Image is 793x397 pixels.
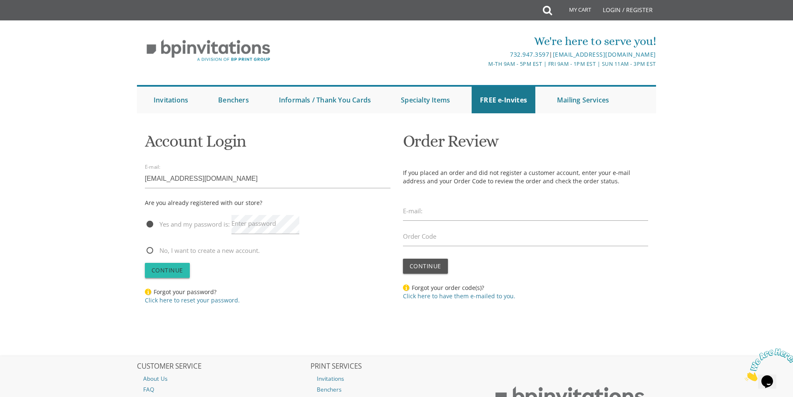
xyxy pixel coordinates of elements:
span: Yes and my password is: [145,219,230,230]
img: Chat attention grabber [3,3,55,36]
img: BP Invitation Loft [137,33,280,68]
a: [EMAIL_ADDRESS][DOMAIN_NAME] [553,50,656,58]
img: Forgot your order code(s)? [403,284,410,291]
a: Benchers [210,87,257,113]
span: Continue [152,266,183,274]
h1: Order Review [403,132,649,157]
a: Informals / Thank You Cards [271,87,379,113]
div: We're here to serve you! [311,33,656,50]
a: FREE e-Invites [472,87,535,113]
h2: PRINT SERVICES [311,362,483,371]
a: Invitations [145,87,196,113]
a: Click here to have them e-mailed to you. [403,292,515,300]
a: Click here to reset your password. [145,296,240,304]
p: If you placed an order and did not register a customer account, enter your e-mail address and you... [403,169,649,185]
button: Continue [403,259,448,274]
label: Order Code [403,232,436,241]
a: Specialty Items [393,87,458,113]
label: E-mail: [403,207,423,215]
label: E-mail: [145,163,161,170]
a: Mailing Services [549,87,617,113]
div: M-Th 9am - 5pm EST | Fri 9am - 1pm EST | Sun 11am - 3pm EST [311,60,656,68]
button: Continue [145,263,190,278]
h1: Account Login [145,132,390,157]
label: Enter password [231,219,276,228]
span: Forgot your order code(s)? [403,284,515,300]
span: Continue [410,262,441,270]
a: 732.947.3597 [510,50,549,58]
div: Are you already registered with our store? [145,198,262,208]
h2: CUSTOMER SERVICE [137,362,309,371]
span: Forgot your password? [145,288,240,304]
img: Forgot your password? [145,288,152,295]
a: My Cart [551,1,597,22]
span: No, I want to create a new account. [145,245,260,256]
a: FAQ [137,384,309,395]
a: Benchers [311,384,483,395]
a: About Us [137,373,309,384]
div: | [311,50,656,60]
a: Invitations [311,373,483,384]
iframe: chat widget [741,345,793,385]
